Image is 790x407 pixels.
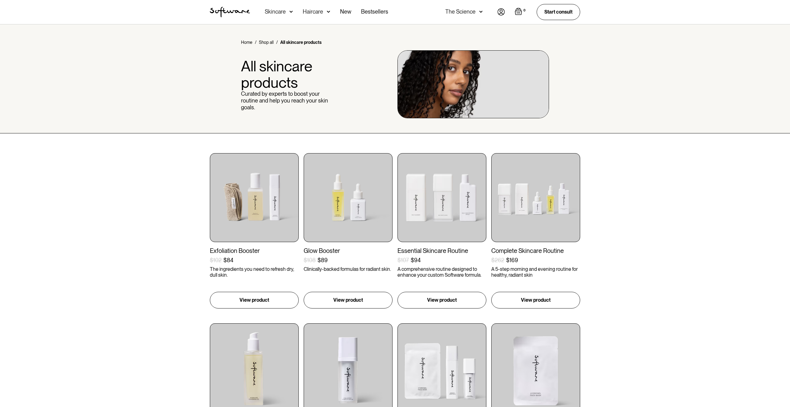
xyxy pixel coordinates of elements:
[210,7,250,17] img: Software Logo
[522,8,527,13] div: 0
[265,9,286,15] div: Skincare
[411,257,421,264] div: $94
[491,247,580,254] div: Complete Skincare Routine
[304,247,393,254] div: Glow Booster
[397,257,409,264] div: $107
[515,8,527,16] a: Open cart
[397,153,486,308] a: Essential Skincare Routine$107$94A comprehensive routine designed to enhance your custom Software...
[304,257,316,264] div: $108
[289,9,293,15] img: arrow down
[491,266,580,278] p: A 5-step morning and evening routine for healthy, radiant skin
[304,153,393,308] a: Glow Booster$108$89Clinically-backed formulas for radiant skin.View product
[327,9,330,15] img: arrow down
[521,296,551,304] p: View product
[210,247,299,254] div: Exfoliation Booster
[210,7,250,17] a: home
[397,247,486,254] div: Essential Skincare Routine
[303,9,323,15] div: Haircare
[210,257,222,264] div: $102
[427,296,457,304] p: View product
[239,296,269,304] p: View product
[241,58,330,91] h1: All skincare products
[241,39,252,45] a: Home
[318,257,328,264] div: $89
[210,266,299,278] p: The ingredients you need to refresh dry, dull skin.
[445,9,476,15] div: The Science
[210,153,299,308] a: Exfoliation Booster$102$84The ingredients you need to refresh dry, dull skin.View product
[506,257,518,264] div: $169
[223,257,233,264] div: $84
[491,257,504,264] div: $262
[241,90,330,111] p: Curated by experts to boost your routine and help you reach your skin goals.
[491,153,580,308] a: Complete Skincare Routine$262$169A 5-step morning and evening routine for healthy, radiant skinVi...
[397,266,486,278] p: A comprehensive routine designed to enhance your custom Software formula.
[259,39,274,45] a: Shop all
[276,39,278,45] div: /
[537,4,580,20] a: Start consult
[304,266,393,272] p: Clinically-backed formulas for radiant skin.
[255,39,256,45] div: /
[479,9,483,15] img: arrow down
[333,296,363,304] p: View product
[280,39,322,45] div: All skincare products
